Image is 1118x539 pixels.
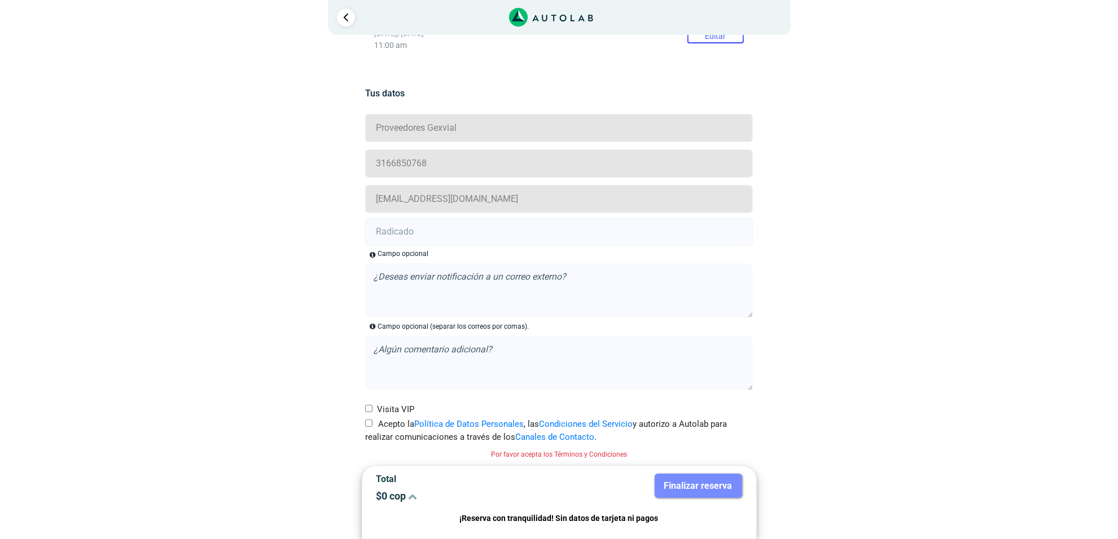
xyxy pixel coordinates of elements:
a: Política de Datos Personales [414,419,524,429]
h5: Tus datos [365,88,753,99]
small: Por favor acepta los Términos y Condiciones [491,450,627,458]
p: $ 0 cop [376,490,551,502]
input: Radicado [365,218,753,246]
input: Acepto laPolítica de Datos Personales, lasCondiciones del Servicioy autorizo a Autolab para reali... [365,419,372,427]
input: Celular [365,149,753,178]
label: Acepto la , las y autorizo a Autolab para realizar comunicaciones a través de los . [365,418,753,443]
a: Link al sitio de autolab [509,11,593,22]
p: ¡Reserva con tranquilidad! Sin datos de tarjeta ni pagos [376,512,742,525]
a: Ir al paso anterior [337,8,355,26]
p: Campo opcional (separar los correos por comas). [378,321,529,332]
div: Campo opcional [378,249,428,259]
p: 11:00 am [374,41,744,50]
input: Visita VIP [365,405,372,412]
input: Nombre y apellido [365,114,753,142]
button: Finalizar reserva [655,474,742,498]
p: Total [376,474,551,484]
a: Condiciones del Servicio [539,419,633,429]
input: Correo electrónico [365,185,753,213]
a: Canales de Contacto [515,432,594,442]
button: Editar [687,29,744,43]
label: Visita VIP [365,403,414,416]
